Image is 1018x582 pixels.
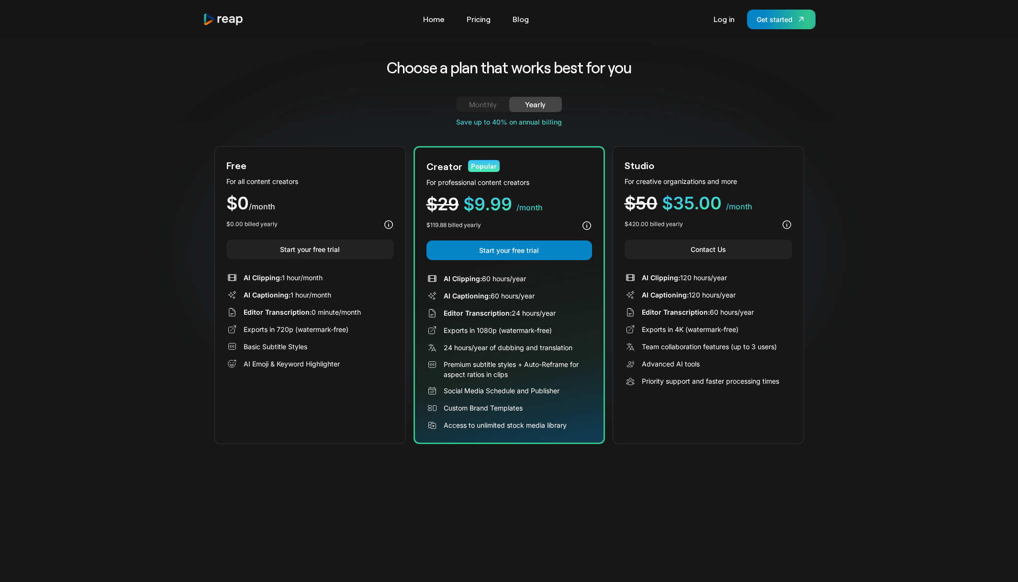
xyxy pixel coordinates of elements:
div: Priority support and faster processing times [642,376,779,386]
span: AI Captioning: [444,292,491,300]
div: Save up to 40% on annual billing [214,117,804,127]
span: AI Captioning: [244,291,291,299]
div: Team collaboration features (up to 3 users) [642,342,777,352]
span: Editor Transcription: [642,308,710,316]
div: Popular [468,160,500,172]
div: Custom Brand Templates [444,403,523,413]
h2: Choose a plan that works best for you [312,57,706,78]
div: Premium subtitle styles + Auto-Reframe for aspect ratios in clips [444,359,592,379]
span: $35.00 [662,193,722,214]
span: /month [516,203,543,212]
div: Exports in 1080p (watermark-free) [444,325,552,335]
a: home [203,13,244,26]
div: Yearly [521,99,550,110]
div: For all content creators [226,176,394,186]
span: /month [249,202,275,211]
span: AI Clipping: [642,274,680,282]
span: $29 [426,194,459,215]
div: 0 minute/month [244,307,361,317]
span: Editor Transcription: [244,308,312,316]
a: Blog [508,11,534,27]
span: AI Clipping: [444,274,482,283]
a: Get started [747,10,816,29]
div: Creator [426,159,462,173]
div: Free [226,158,246,172]
div: $119.88 billed yearly [426,221,481,229]
div: 1 hour/month [244,273,323,283]
a: Pricing [462,11,495,27]
div: Studio [625,158,654,172]
div: 24 hours/year of dubbing and translation [444,342,572,353]
div: 24 hours/year [444,308,556,318]
div: $420.00 billed yearly [625,220,683,228]
a: Log in [709,11,739,27]
span: AI Captioning: [642,291,689,299]
div: Monthly [468,99,498,110]
div: AI Emoji & Keyword Highlighter [244,359,340,369]
span: Editor Transcription: [444,309,512,317]
div: Exports in 720p (watermark-free) [244,324,348,334]
a: Home [418,11,449,27]
div: Get started [757,14,793,24]
span: /month [726,202,752,211]
div: 60 hours/year [444,274,526,284]
div: Basic Subtitle Styles [244,342,307,352]
div: For professional content creators [426,177,592,187]
span: $50 [625,193,658,214]
div: $0.00 billed yearly [226,220,278,228]
div: For creative organizations and more [625,176,792,186]
div: 120 hours/year [642,273,727,283]
div: Exports in 4K (watermark-free) [642,324,738,334]
span: $9.99 [463,194,512,215]
a: Contact Us [625,240,792,259]
div: 120 hours/year [642,290,736,300]
div: Social Media Schedule and Publisher [444,386,559,396]
div: 60 hours/year [444,291,535,301]
div: Advanced AI tools [642,359,700,369]
span: AI Clipping: [244,274,282,282]
div: 60 hours/year [642,307,754,317]
div: Access to unlimited stock media library [444,420,567,430]
a: Start your free trial [426,240,592,260]
div: 1 hour/month [244,290,331,300]
a: Start your free trial [226,240,394,259]
div: $0 [226,194,394,212]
